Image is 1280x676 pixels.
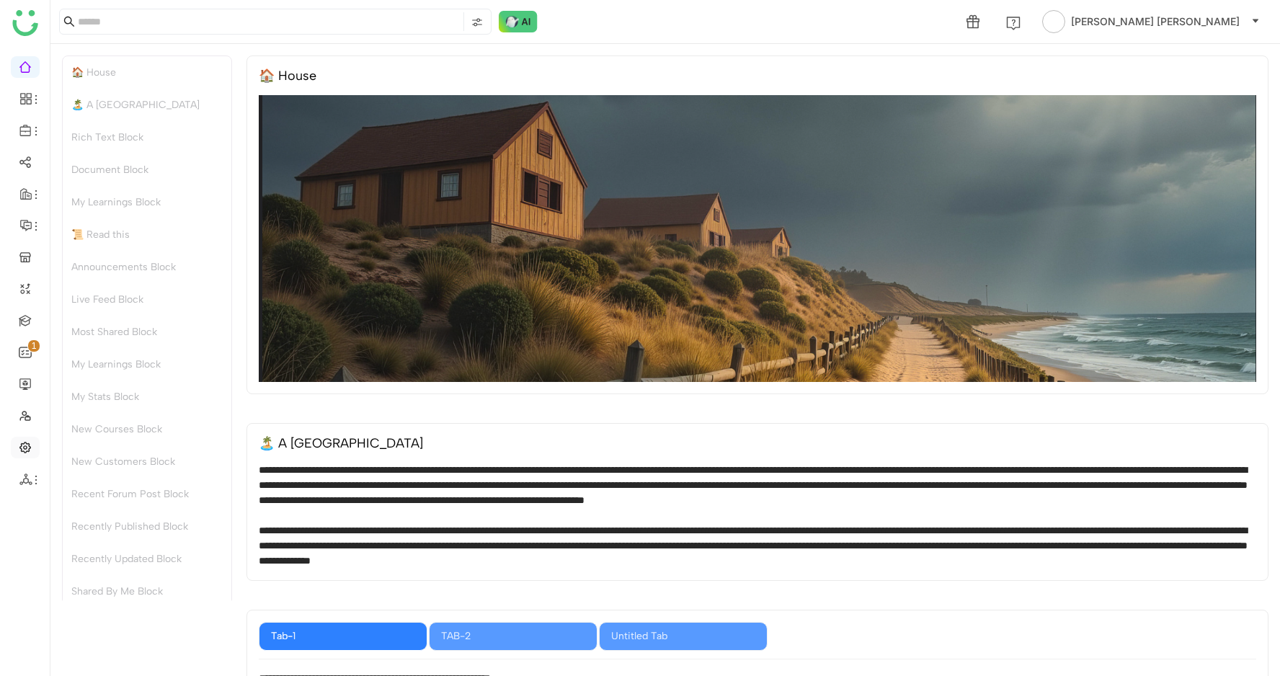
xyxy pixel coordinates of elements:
div: Live Feed Block [63,283,231,316]
div: Recently Published Block [63,510,231,543]
img: help.svg [1006,16,1021,30]
p: 1 [31,339,37,353]
div: My Stats Block [63,381,231,413]
div: New Courses Block [63,413,231,445]
div: Tab-1 [271,628,415,644]
div: Recently Updated Block [63,543,231,575]
nz-badge-sup: 1 [28,340,40,352]
button: [PERSON_NAME] [PERSON_NAME] [1039,10,1263,33]
img: ask-buddy-normal.svg [499,11,538,32]
div: 🏝️ A [GEOGRAPHIC_DATA] [259,435,423,451]
div: 🏠 House [259,68,316,84]
div: Announcements Block [63,251,231,283]
div: Untitled Tab [611,628,755,644]
div: My Learnings Block [63,348,231,381]
span: [PERSON_NAME] [PERSON_NAME] [1071,14,1240,30]
div: Most Shared Block [63,316,231,348]
div: Rich Text Block [63,121,231,154]
img: avatar [1042,10,1065,33]
div: 🏠 House [63,56,231,89]
img: 68553b2292361c547d91f02a [259,95,1256,382]
div: Shared By Me Block [63,575,231,608]
div: 📜 Read this [63,218,231,251]
img: logo [12,10,38,36]
div: TAB-2 [441,628,585,644]
div: New Customers Block [63,445,231,478]
div: 🏝️ A [GEOGRAPHIC_DATA] [63,89,231,121]
img: search-type.svg [471,17,483,28]
div: Document Block [63,154,231,186]
div: Recent Forum Post Block [63,478,231,510]
div: My Learnings Block [63,186,231,218]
